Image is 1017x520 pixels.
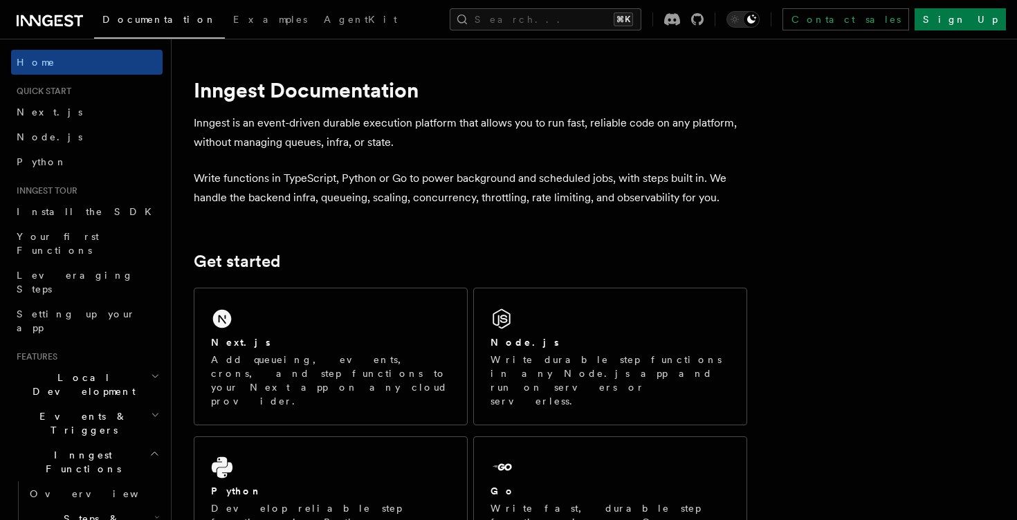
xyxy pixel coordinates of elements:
[102,14,217,25] span: Documentation
[11,185,77,196] span: Inngest tour
[211,484,262,498] h2: Python
[11,86,71,97] span: Quick start
[11,224,163,263] a: Your first Functions
[17,308,136,333] span: Setting up your app
[94,4,225,39] a: Documentation
[17,55,55,69] span: Home
[211,335,271,349] h2: Next.js
[17,156,67,167] span: Python
[225,4,315,37] a: Examples
[782,8,909,30] a: Contact sales
[24,481,163,506] a: Overview
[11,263,163,301] a: Leveraging Steps
[11,100,163,124] a: Next.js
[726,11,760,28] button: Toggle dark mode
[11,404,163,443] button: Events & Triggers
[194,288,468,425] a: Next.jsAdd queueing, events, crons, and step functions to your Next app on any cloud provider.
[17,206,160,217] span: Install the SDK
[11,351,57,362] span: Features
[473,288,747,425] a: Node.jsWrite durable step functions in any Node.js app and run on servers or serverless.
[233,14,307,25] span: Examples
[11,301,163,340] a: Setting up your app
[11,371,151,398] span: Local Development
[211,353,450,408] p: Add queueing, events, crons, and step functions to your Next app on any cloud provider.
[11,199,163,224] a: Install the SDK
[194,77,747,102] h1: Inngest Documentation
[17,270,134,295] span: Leveraging Steps
[491,353,730,408] p: Write durable step functions in any Node.js app and run on servers or serverless.
[450,8,641,30] button: Search...⌘K
[17,106,82,118] span: Next.js
[17,231,99,256] span: Your first Functions
[11,448,149,476] span: Inngest Functions
[194,169,747,207] p: Write functions in TypeScript, Python or Go to power background and scheduled jobs, with steps bu...
[491,335,559,349] h2: Node.js
[194,252,280,271] a: Get started
[11,443,163,481] button: Inngest Functions
[315,4,405,37] a: AgentKit
[11,149,163,174] a: Python
[11,365,163,404] button: Local Development
[614,12,633,26] kbd: ⌘K
[491,484,515,498] h2: Go
[915,8,1006,30] a: Sign Up
[11,124,163,149] a: Node.js
[30,488,172,499] span: Overview
[324,14,397,25] span: AgentKit
[194,113,747,152] p: Inngest is an event-driven durable execution platform that allows you to run fast, reliable code ...
[17,131,82,142] span: Node.js
[11,409,151,437] span: Events & Triggers
[11,50,163,75] a: Home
